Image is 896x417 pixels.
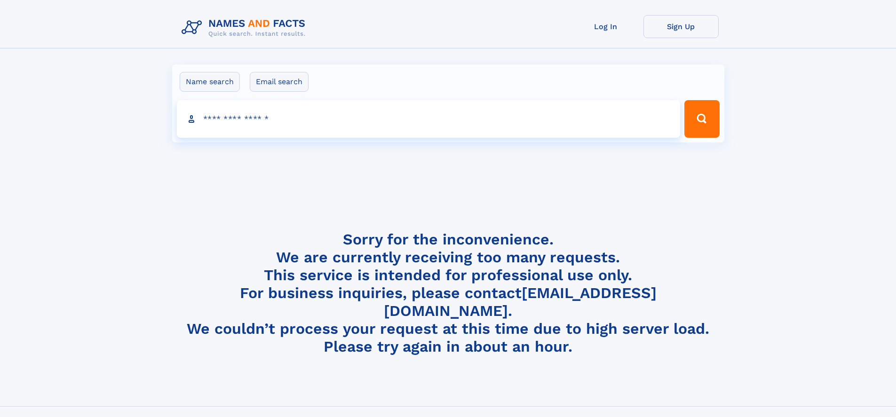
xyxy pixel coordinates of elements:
[684,100,719,138] button: Search Button
[384,284,657,320] a: [EMAIL_ADDRESS][DOMAIN_NAME]
[178,15,313,40] img: Logo Names and Facts
[177,100,681,138] input: search input
[643,15,719,38] a: Sign Up
[250,72,309,92] label: Email search
[178,230,719,356] h4: Sorry for the inconvenience. We are currently receiving too many requests. This service is intend...
[180,72,240,92] label: Name search
[568,15,643,38] a: Log In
